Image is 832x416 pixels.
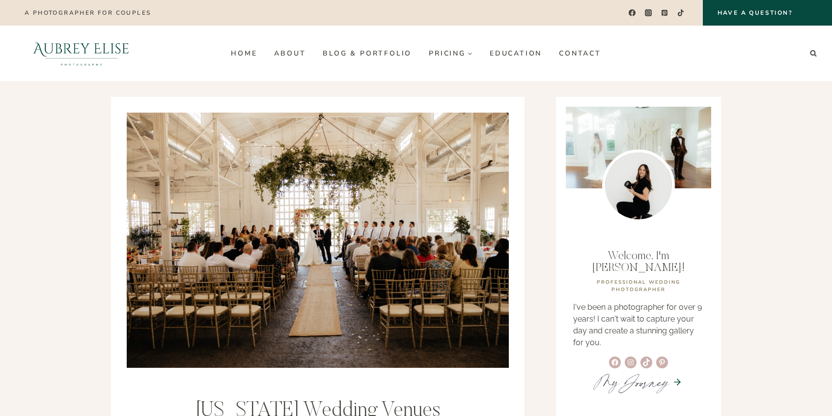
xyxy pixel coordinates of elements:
button: View Search Form [806,47,820,60]
em: Journey [619,368,668,396]
a: Facebook [625,6,639,20]
p: A photographer for couples [25,9,151,16]
a: Pinterest [658,6,672,20]
nav: Primary [222,45,610,61]
a: Home [222,45,266,61]
a: Pricing [420,45,481,61]
img: the white shanty utah wedding venue [127,113,509,368]
p: I've been a photographer for over 9 years! I can't wait to capture your day and create a stunning... [573,301,704,349]
img: Utah wedding photographer Aubrey Williams [602,149,675,222]
p: Welcome, I'm [PERSON_NAME]! [573,250,704,274]
a: Instagram [641,6,656,20]
a: Contact [551,45,610,61]
p: professional WEDDING PHOTOGRAPHER [573,279,704,294]
a: Blog & Portfolio [314,45,420,61]
a: Education [481,45,550,61]
a: MyJourney [595,368,668,396]
span: Pricing [429,50,472,57]
a: TikTok [674,6,688,20]
a: About [266,45,314,61]
img: Aubrey Elise Photography [12,26,151,81]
